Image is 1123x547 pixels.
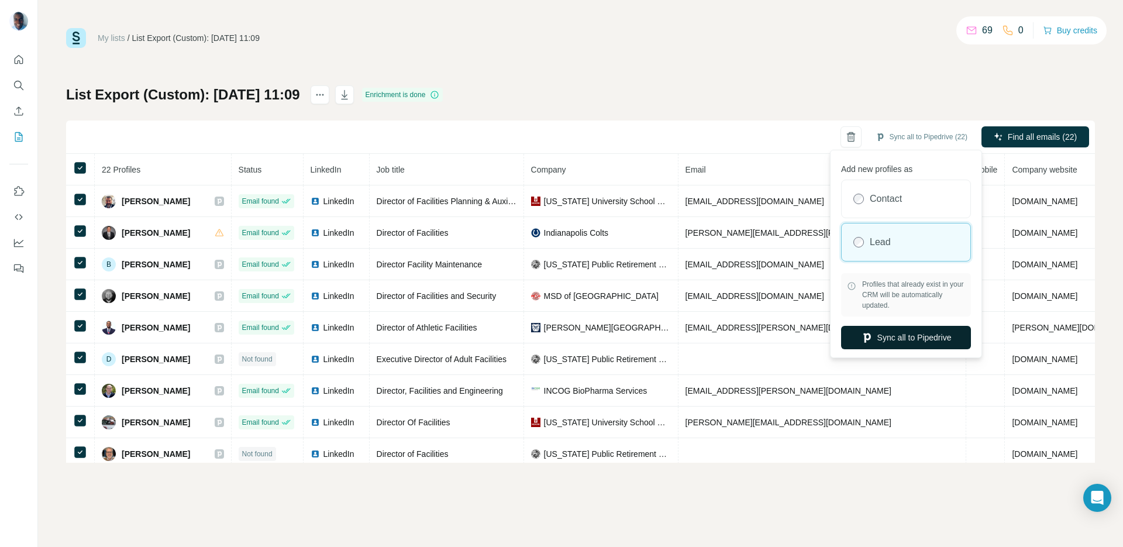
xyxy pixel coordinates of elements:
[1012,228,1077,238] span: [DOMAIN_NAME]
[66,28,86,48] img: Surfe Logo
[377,165,405,174] span: Job title
[102,447,116,461] img: Avatar
[102,165,140,174] span: 22 Profiles
[311,386,320,395] img: LinkedIn logo
[1012,260,1077,269] span: [DOMAIN_NAME]
[531,355,540,364] img: company-logo
[1012,418,1077,427] span: [DOMAIN_NAME]
[685,197,824,206] span: [EMAIL_ADDRESS][DOMAIN_NAME]
[544,417,671,428] span: [US_STATE] University School Of Dentistry
[9,258,28,279] button: Feedback
[1012,386,1077,395] span: [DOMAIN_NAME]
[311,260,320,269] img: LinkedIn logo
[377,291,497,301] span: Director of Facilities and Security
[242,196,279,207] span: Email found
[531,165,566,174] span: Company
[981,126,1089,147] button: Find all emails (22)
[9,181,28,202] button: Use Surfe on LinkedIn
[242,322,279,333] span: Email found
[1012,449,1077,459] span: [DOMAIN_NAME]
[122,290,190,302] span: [PERSON_NAME]
[242,259,279,270] span: Email found
[102,384,116,398] img: Avatar
[323,353,354,365] span: LinkedIn
[311,418,320,427] img: LinkedIn logo
[311,197,320,206] img: LinkedIn logo
[102,352,116,366] div: D
[311,85,329,104] button: actions
[242,417,279,428] span: Email found
[311,355,320,364] img: LinkedIn logo
[128,32,130,44] li: /
[531,386,540,395] img: company-logo
[9,126,28,147] button: My lists
[685,323,891,332] span: [EMAIL_ADDRESS][PERSON_NAME][DOMAIN_NAME]
[9,75,28,96] button: Search
[102,194,116,208] img: Avatar
[9,232,28,253] button: Dashboard
[685,386,891,395] span: [EMAIL_ADDRESS][PERSON_NAME][DOMAIN_NAME]
[9,207,28,228] button: Use Surfe API
[841,159,971,175] p: Add new profiles as
[1043,22,1097,39] button: Buy credits
[377,355,507,364] span: Executive Director of Adult Facilities
[323,322,354,333] span: LinkedIn
[311,228,320,238] img: LinkedIn logo
[531,323,540,332] img: company-logo
[311,449,320,459] img: LinkedIn logo
[102,257,116,271] div: B
[122,385,190,397] span: [PERSON_NAME]
[1083,484,1111,512] div: Open Intercom Messenger
[377,197,566,206] span: Director of Facilities Planning & Auxiliary Operations
[377,228,449,238] span: Director of Facilities
[9,12,28,30] img: Avatar
[323,448,354,460] span: LinkedIn
[544,259,671,270] span: [US_STATE] Public Retirement System(INPRS)
[544,448,671,460] span: [US_STATE] Public Retirement System(INPRS)
[982,23,993,37] p: 69
[122,259,190,270] span: [PERSON_NAME]
[870,235,891,249] label: Lead
[242,228,279,238] span: Email found
[362,88,443,102] div: Enrichment is done
[323,227,354,239] span: LinkedIn
[531,197,540,206] img: company-logo
[311,165,342,174] span: LinkedIn
[1012,291,1077,301] span: [DOMAIN_NAME]
[544,290,659,302] span: MSD of [GEOGRAPHIC_DATA]
[531,449,540,459] img: company-logo
[239,165,262,174] span: Status
[132,32,260,44] div: List Export (Custom): [DATE] 11:09
[685,418,891,427] span: [PERSON_NAME][EMAIL_ADDRESS][DOMAIN_NAME]
[377,386,503,395] span: Director, Facilities and Engineering
[323,195,354,207] span: LinkedIn
[242,354,273,364] span: Not found
[9,49,28,70] button: Quick start
[323,290,354,302] span: LinkedIn
[323,385,354,397] span: LinkedIn
[685,228,959,238] span: [PERSON_NAME][EMAIL_ADDRESS][PERSON_NAME][DOMAIN_NAME]
[862,279,965,311] span: Profiles that already exist in your CRM will be automatically updated.
[242,449,273,459] span: Not found
[544,353,671,365] span: [US_STATE] Public Retirement System(INPRS)
[531,260,540,269] img: company-logo
[685,291,824,301] span: [EMAIL_ADDRESS][DOMAIN_NAME]
[102,415,116,429] img: Avatar
[1012,197,1077,206] span: [DOMAIN_NAME]
[122,353,190,365] span: [PERSON_NAME]
[242,386,279,396] span: Email found
[1018,23,1024,37] p: 0
[973,165,997,174] span: Mobile
[685,165,706,174] span: Email
[122,195,190,207] span: [PERSON_NAME]
[66,85,300,104] h1: List Export (Custom): [DATE] 11:09
[98,33,125,43] a: My lists
[311,291,320,301] img: LinkedIn logo
[102,226,116,240] img: Avatar
[531,418,540,427] img: company-logo
[122,322,190,333] span: [PERSON_NAME]
[870,192,902,206] label: Contact
[377,323,477,332] span: Director of Athletic Facilities
[685,260,824,269] span: [EMAIL_ADDRESS][DOMAIN_NAME]
[102,289,116,303] img: Avatar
